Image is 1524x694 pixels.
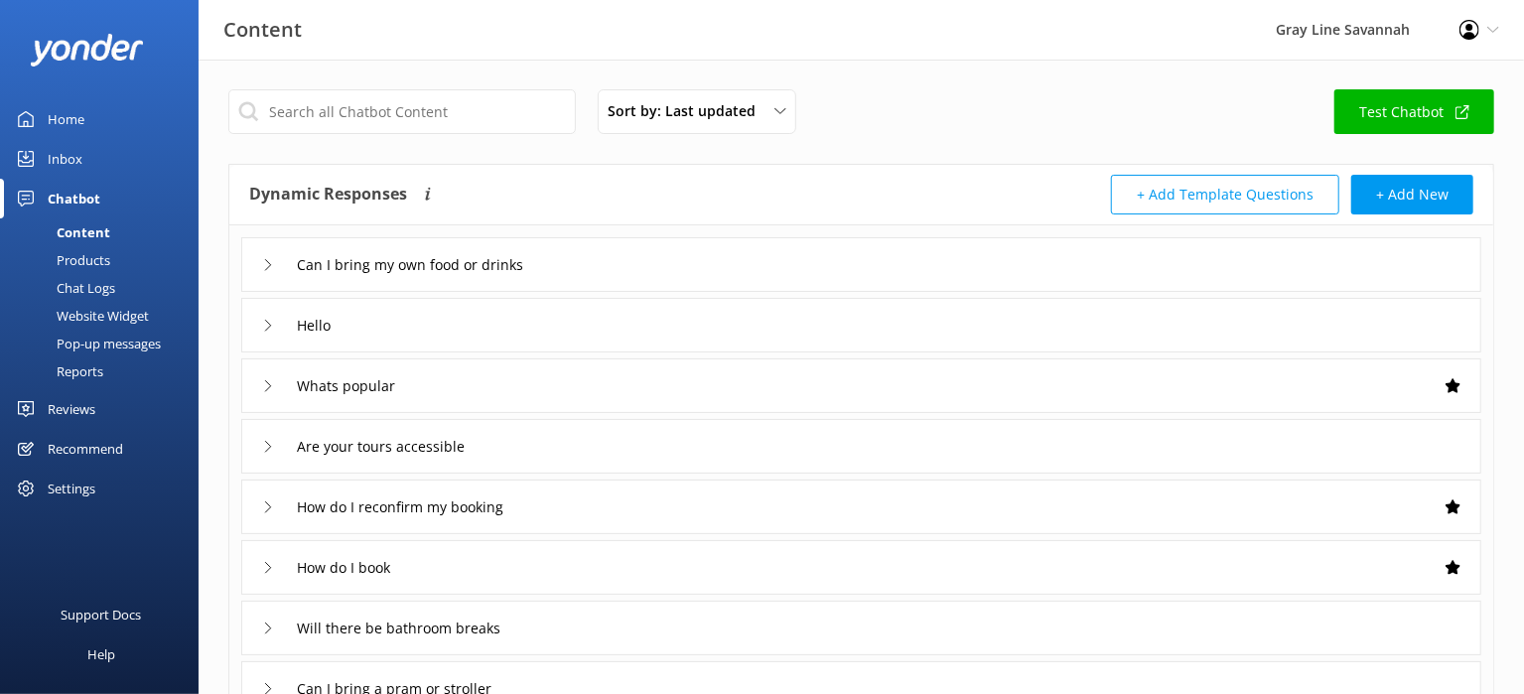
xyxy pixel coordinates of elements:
div: Chat Logs [12,274,115,302]
a: Content [12,218,199,246]
div: Help [87,634,115,674]
div: Chatbot [48,179,100,218]
div: Reviews [48,389,95,429]
button: + Add Template Questions [1111,175,1339,214]
a: Reports [12,357,199,385]
div: Inbox [48,139,82,179]
h3: Content [223,14,302,46]
img: yonder-white-logo.png [30,34,144,67]
input: Search all Chatbot Content [228,89,576,134]
div: Home [48,99,84,139]
div: Website Widget [12,302,149,330]
div: Support Docs [62,595,142,634]
a: Test Chatbot [1334,89,1494,134]
a: Pop-up messages [12,330,199,357]
a: Chat Logs [12,274,199,302]
div: Recommend [48,429,123,469]
div: Reports [12,357,103,385]
h4: Dynamic Responses [249,175,407,214]
div: Settings [48,469,95,508]
button: + Add New [1351,175,1473,214]
span: Sort by: Last updated [608,100,767,122]
a: Products [12,246,199,274]
div: Pop-up messages [12,330,161,357]
a: Website Widget [12,302,199,330]
div: Products [12,246,110,274]
div: Content [12,218,110,246]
